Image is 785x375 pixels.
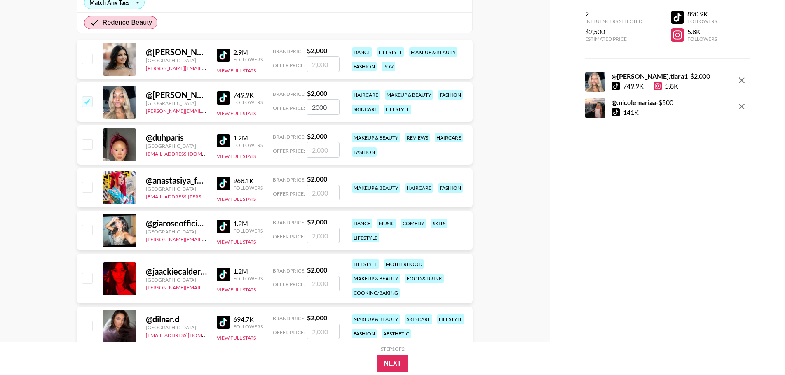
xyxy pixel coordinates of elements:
[217,239,256,245] button: View Full Stats
[409,47,457,57] div: makeup & beauty
[146,47,207,57] div: @ [PERSON_NAME].reghuram
[233,275,263,282] div: Followers
[233,99,263,105] div: Followers
[307,89,327,97] strong: $ 2,000
[273,148,305,154] span: Offer Price:
[687,10,717,18] div: 890.9K
[405,183,433,193] div: haircare
[146,175,207,186] div: @ anastasiya_fukkacumi1
[307,218,327,226] strong: $ 2,000
[233,315,263,324] div: 694.7K
[217,177,230,190] img: TikTok
[405,274,444,283] div: food & drink
[217,335,256,341] button: View Full Stats
[307,47,327,54] strong: $ 2,000
[233,134,263,142] div: 1.2M
[381,346,405,352] div: Step 1 of 2
[307,228,340,243] input: 2,000
[146,106,268,114] a: [PERSON_NAME][EMAIL_ADDRESS][DOMAIN_NAME]
[146,192,268,200] a: [EMAIL_ADDRESS][PERSON_NAME][DOMAIN_NAME]
[146,331,229,338] a: [EMAIL_ADDRESS][DOMAIN_NAME]
[623,82,644,90] div: 749.9K
[352,233,379,242] div: lifestyle
[146,143,207,149] div: [GEOGRAPHIC_DATA]
[233,56,263,63] div: Followers
[273,219,305,226] span: Brand Price:
[103,18,152,28] span: Redence Beauty
[273,315,305,321] span: Brand Price:
[146,63,268,71] a: [PERSON_NAME][EMAIL_ADDRESS][DOMAIN_NAME]
[273,281,305,287] span: Offer Price:
[612,72,710,80] div: - $ 2,000
[377,47,404,57] div: lifestyle
[233,324,263,330] div: Followers
[273,134,305,140] span: Brand Price:
[146,266,207,277] div: @ jaackiecalderon
[307,175,327,183] strong: $ 2,000
[307,266,327,274] strong: $ 2,000
[233,177,263,185] div: 968.1K
[435,133,463,142] div: haircare
[352,147,377,157] div: fashion
[352,133,400,142] div: makeup & beauty
[585,28,642,36] div: $2,500
[687,28,717,36] div: 5.8K
[352,183,400,193] div: makeup & beauty
[307,142,340,158] input: 2,000
[382,62,395,71] div: pov
[612,98,673,107] div: - $ 500
[146,149,229,157] a: [EMAIL_ADDRESS][DOMAIN_NAME]
[377,219,396,228] div: music
[307,56,340,72] input: 2,000
[273,191,305,197] span: Offer Price:
[146,324,207,331] div: [GEOGRAPHIC_DATA]
[307,314,327,321] strong: $ 2,000
[307,324,340,339] input: 2,000
[733,72,750,89] button: remove
[146,235,268,242] a: [PERSON_NAME][EMAIL_ADDRESS][DOMAIN_NAME]
[585,10,642,18] div: 2
[612,72,688,80] strong: @ [PERSON_NAME].tiara1
[382,329,411,338] div: aesthetic
[146,100,207,106] div: [GEOGRAPHIC_DATA]
[405,133,430,142] div: reviews
[352,329,377,338] div: fashion
[352,219,372,228] div: dance
[217,91,230,105] img: TikTok
[654,82,678,90] div: 5.8K
[273,233,305,240] span: Offer Price:
[352,62,377,71] div: fashion
[233,219,263,228] div: 1.2M
[217,268,230,281] img: TikTok
[273,105,305,111] span: Offer Price:
[307,99,340,115] input: 2,000
[585,18,642,24] div: Influencers Selected
[401,219,426,228] div: comedy
[405,314,432,324] div: skincare
[233,142,263,148] div: Followers
[146,218,207,228] div: @ giaroseofficial10
[233,185,263,191] div: Followers
[217,153,256,159] button: View Full Stats
[233,228,263,234] div: Followers
[217,49,230,62] img: TikTok
[352,288,400,298] div: cooking/baking
[217,196,256,202] button: View Full Stats
[352,314,400,324] div: makeup & beauty
[146,90,207,100] div: @ [PERSON_NAME].tiara1
[233,91,263,99] div: 749.9K
[146,277,207,283] div: [GEOGRAPHIC_DATA]
[217,286,256,293] button: View Full Stats
[146,228,207,235] div: [GEOGRAPHIC_DATA]
[273,177,305,183] span: Brand Price:
[687,18,717,24] div: Followers
[307,132,327,140] strong: $ 2,000
[744,334,775,365] iframe: Drift Widget Chat Controller
[612,98,656,106] strong: @ .nicolemariaa
[146,283,268,291] a: [PERSON_NAME][EMAIL_ADDRESS][DOMAIN_NAME]
[146,57,207,63] div: [GEOGRAPHIC_DATA]
[431,219,447,228] div: skits
[273,91,305,97] span: Brand Price:
[352,47,372,57] div: dance
[352,274,400,283] div: makeup & beauty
